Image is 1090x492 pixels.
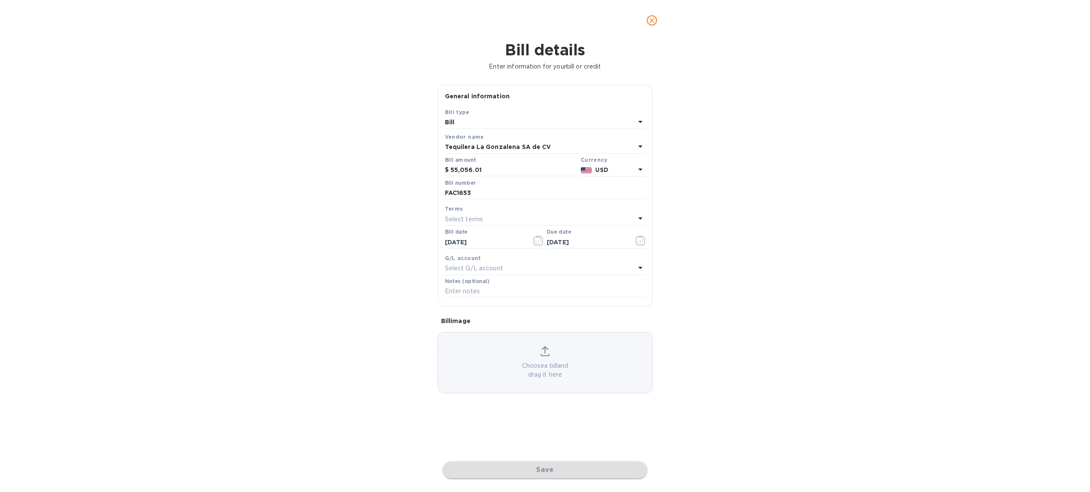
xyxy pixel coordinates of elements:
b: G/L account [445,255,481,261]
b: Vendor name [445,134,484,140]
div: $ [445,164,450,177]
label: Bill number [445,180,476,186]
p: Select terms [445,215,483,224]
p: Enter information for your bill or credit [7,62,1083,71]
input: Due date [547,236,627,249]
p: Choose a bill and drag it here [438,361,652,379]
img: USD [581,167,592,173]
label: Bill date [445,230,468,235]
input: Enter notes [445,285,645,298]
h1: Bill details [7,41,1083,59]
b: Terms [445,206,463,212]
b: Bill type [445,109,470,115]
p: Select G/L account [445,264,503,273]
button: close [642,10,662,31]
b: Bill [445,119,455,126]
label: Notes (optional) [445,279,490,284]
label: Due date [547,230,571,235]
input: Select date [445,236,525,249]
input: Enter bill number [445,187,645,200]
label: Bill amount [445,157,476,163]
b: Tequilera La Gonzalena SA de CV [445,143,551,150]
b: Currency [581,157,607,163]
b: General information [445,93,510,100]
p: Bill image [441,317,649,325]
input: $ Enter bill amount [450,164,577,177]
b: USD [595,166,608,173]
